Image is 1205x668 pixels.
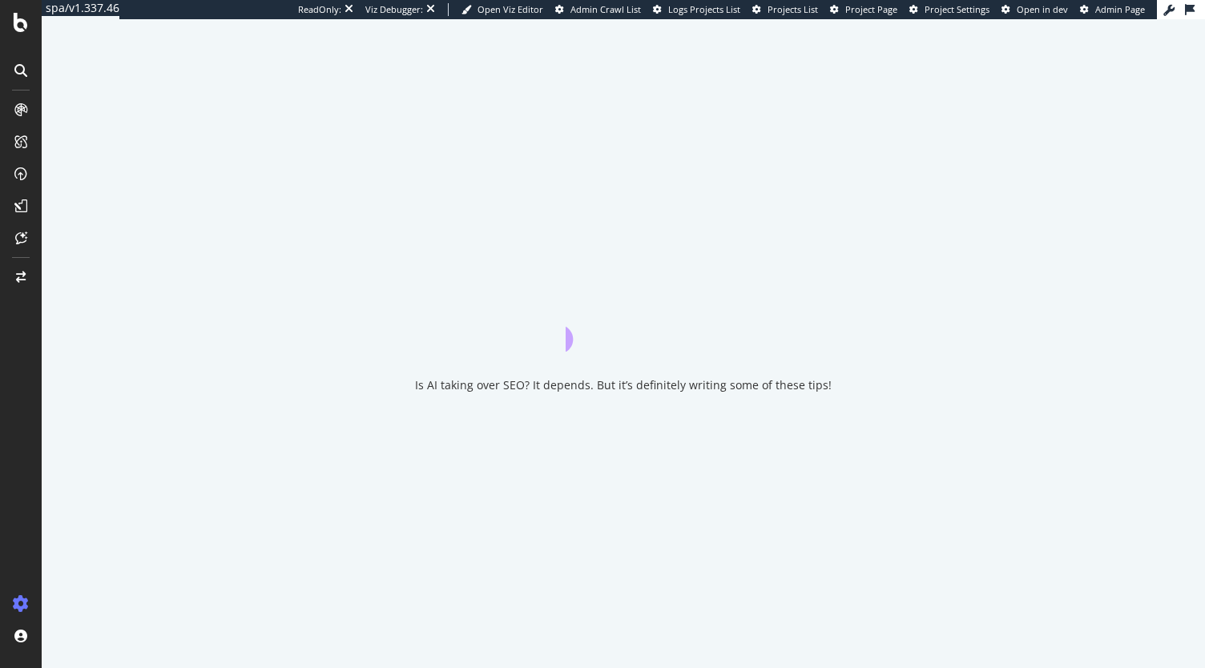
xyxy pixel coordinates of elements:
a: Logs Projects List [653,3,740,16]
span: Logs Projects List [668,3,740,15]
span: Admin Crawl List [570,3,641,15]
span: Project Settings [925,3,989,15]
div: ReadOnly: [298,3,341,16]
a: Project Page [830,3,897,16]
div: Viz Debugger: [365,3,423,16]
a: Open in dev [1001,3,1068,16]
div: Is AI taking over SEO? It depends. But it’s definitely writing some of these tips! [415,377,832,393]
a: Admin Crawl List [555,3,641,16]
span: Projects List [768,3,818,15]
a: Projects List [752,3,818,16]
span: Admin Page [1095,3,1145,15]
a: Open Viz Editor [461,3,543,16]
a: Admin Page [1080,3,1145,16]
span: Open Viz Editor [478,3,543,15]
div: animation [566,294,681,352]
a: Project Settings [909,3,989,16]
span: Project Page [845,3,897,15]
span: Open in dev [1017,3,1068,15]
